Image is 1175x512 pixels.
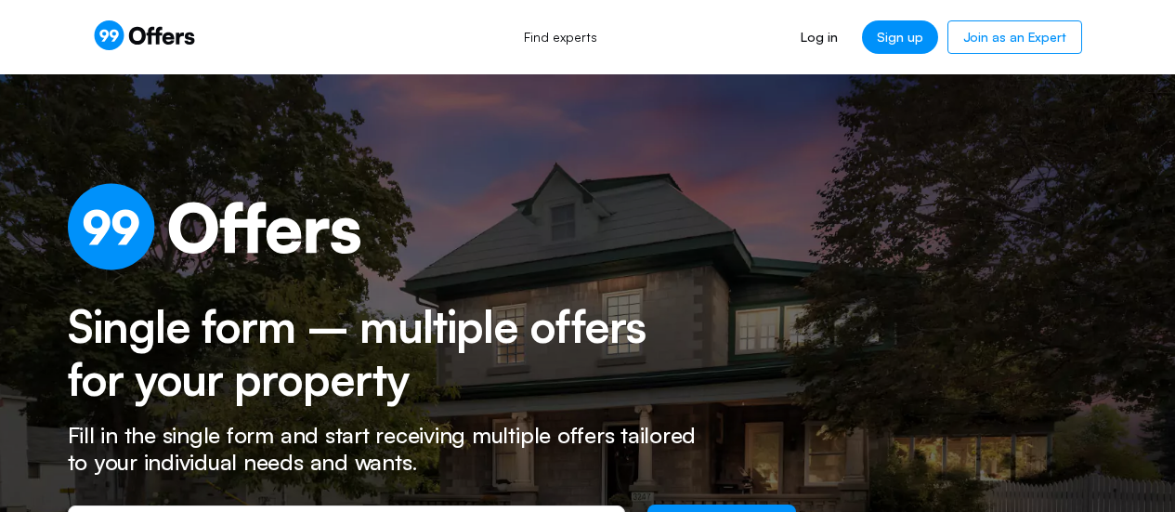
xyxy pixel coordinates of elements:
[862,20,938,54] a: Sign up
[68,422,718,476] p: Fill in the single form and start receiving multiple offers tailored to your individual needs and...
[503,17,618,58] a: Find experts
[786,20,852,54] a: Log in
[68,300,685,407] h2: Single form – multiple offers for your property
[947,20,1082,54] a: Join as an Expert
[1079,378,1167,466] iframe: Tidio Chat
